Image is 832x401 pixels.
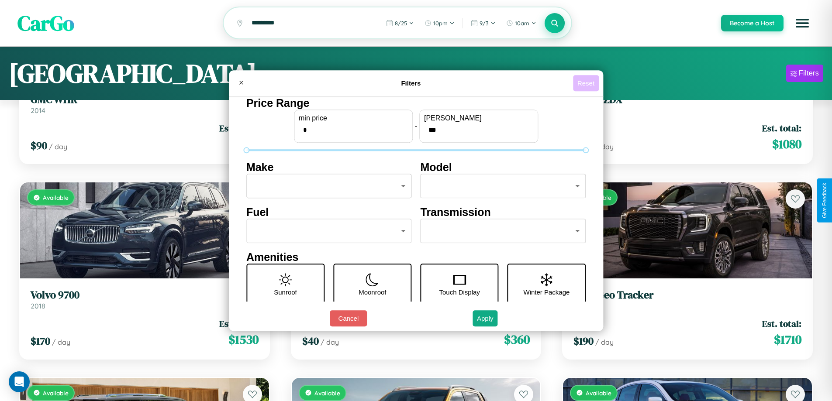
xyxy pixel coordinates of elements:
span: Available [314,389,340,397]
div: Filters [799,69,819,78]
span: Available [43,389,69,397]
span: $ 190 [573,334,594,348]
h4: Make [246,161,412,174]
h1: [GEOGRAPHIC_DATA] [9,55,257,91]
h3: Acura ZDX [573,93,801,106]
label: [PERSON_NAME] [424,114,533,122]
label: min price [299,114,408,122]
span: $ 40 [302,334,319,348]
span: $ 1530 [228,331,259,348]
button: Filters [786,65,823,82]
a: Acura ZDX2014 [573,93,801,115]
span: 2014 [31,106,45,115]
span: $ 90 [31,138,47,153]
p: Sunroof [274,286,297,298]
button: Reset [573,75,599,91]
span: Est. total: [219,317,259,330]
button: Cancel [330,310,367,326]
span: $ 1080 [772,135,801,153]
span: / day [595,338,614,346]
span: Available [43,194,69,201]
h4: Model [421,161,586,174]
button: 10am [502,16,541,30]
span: / day [49,142,67,151]
span: 10pm [433,20,448,27]
button: 9/3 [466,16,500,30]
span: / day [595,142,614,151]
button: 8/25 [382,16,418,30]
span: / day [321,338,339,346]
span: 10am [515,20,529,27]
span: Est. total: [762,122,801,134]
div: Give Feedback [822,183,828,218]
p: Touch Display [439,286,480,298]
h4: Amenities [246,251,586,264]
h3: GMC Geo Tracker [573,289,801,302]
span: Est. total: [762,317,801,330]
span: CarGo [17,9,74,38]
span: Est. total: [219,122,259,134]
span: 9 / 3 [480,20,489,27]
span: $ 1710 [774,331,801,348]
button: 10pm [420,16,459,30]
span: $ 170 [31,334,50,348]
a: Volvo 97002018 [31,289,259,310]
span: $ 360 [504,331,530,348]
h3: Volvo 9700 [31,289,259,302]
h4: Price Range [246,97,586,110]
div: Open Intercom Messenger [9,371,30,392]
span: Available [586,389,611,397]
p: - [415,120,417,132]
h3: GMC WHR [31,93,259,106]
button: Open menu [790,11,815,35]
button: Become a Host [721,15,784,31]
h4: Filters [249,79,573,87]
span: 2018 [31,302,45,310]
button: Apply [473,310,498,326]
h4: Transmission [421,206,586,219]
h4: Fuel [246,206,412,219]
p: Moonroof [359,286,386,298]
p: Winter Package [524,286,570,298]
a: GMC WHR2014 [31,93,259,115]
span: 8 / 25 [395,20,407,27]
span: / day [52,338,70,346]
a: GMC Geo Tracker2017 [573,289,801,310]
